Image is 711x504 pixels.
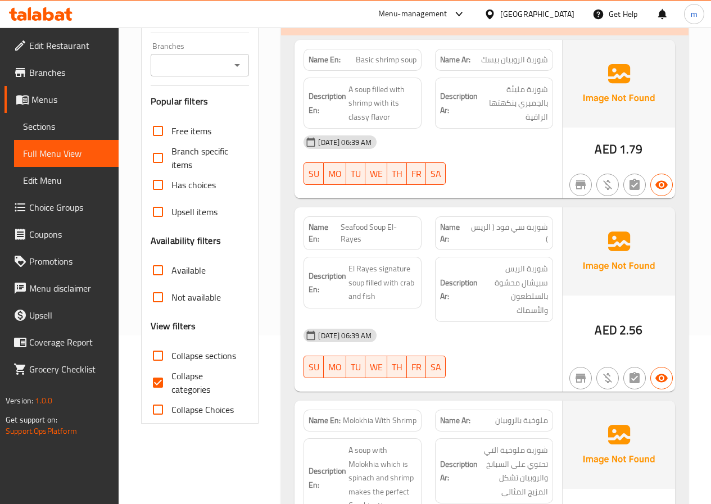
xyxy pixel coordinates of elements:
span: شوربة سي فود ( الريس ) [469,221,547,245]
span: Upsell items [171,205,218,219]
span: Not available [171,290,221,304]
span: m [691,8,698,20]
span: Collapse categories [171,369,241,396]
strong: Description En: [309,89,346,117]
a: Full Menu View [14,140,119,167]
button: TU [346,356,365,378]
span: AED [595,138,617,160]
span: A soup filled with shrimp with its classy flavor [348,83,416,124]
a: Menus [4,86,119,113]
span: شوربة الروبيان بيسك [481,54,548,66]
span: SA [431,166,441,182]
span: Edit Restaurant [29,39,110,52]
a: Sections [14,113,119,140]
button: Open [229,57,245,73]
a: Upsell [4,302,119,329]
span: Coverage Report [29,335,110,349]
a: Coupons [4,221,119,248]
button: Not branch specific item [569,367,592,389]
span: Get support on: [6,412,57,427]
a: Edit Menu [14,167,119,194]
span: SA [431,359,441,375]
button: Not branch specific item [569,174,592,196]
div: Menu-management [378,7,447,21]
a: Choice Groups [4,194,119,221]
span: Branches [29,66,110,79]
span: [DATE] 06:39 AM [314,137,376,148]
span: Grocery Checklist [29,362,110,376]
button: Available [650,367,673,389]
button: FR [407,356,426,378]
h3: Availability filters [151,234,221,247]
span: Edit Menu [23,174,110,187]
span: Available [171,264,206,277]
img: Ae5nvW7+0k+MAAAAAElFTkSuQmCC [563,207,675,295]
img: Ae5nvW7+0k+MAAAAAElFTkSuQmCC [563,401,675,488]
a: Promotions [4,248,119,275]
strong: Description Ar: [440,457,478,485]
span: FR [411,166,422,182]
span: Menu disclaimer [29,281,110,295]
span: Promotions [29,255,110,268]
h3: Popular filters [151,95,250,108]
button: TU [346,162,365,185]
button: SU [304,162,324,185]
button: Not has choices [623,367,646,389]
a: Coverage Report [4,329,119,356]
span: TU [351,166,361,182]
span: Collapse Choices [171,403,234,416]
span: SU [309,166,319,182]
span: 1.79 [619,138,643,160]
span: Molokhia With Shrimp [343,415,416,426]
span: Free items [171,124,211,138]
a: Edit Restaurant [4,32,119,59]
span: Version: [6,393,33,408]
strong: Name En: [309,221,340,245]
strong: Name En: [309,415,341,426]
span: AED [595,319,617,341]
strong: Description Ar: [440,89,478,117]
div: [GEOGRAPHIC_DATA] [500,8,574,20]
span: TH [392,359,402,375]
strong: Description En: [309,269,346,297]
a: Grocery Checklist [4,356,119,383]
button: MO [324,356,346,378]
span: شوربة ملوخية التي تحتوي على السبانخ والروبيان تشكل المزيج المثالي [480,443,548,498]
span: [DATE] 06:39 AM [314,330,376,341]
button: TH [387,356,407,378]
button: WE [365,162,387,185]
span: Full Menu View [23,147,110,160]
button: Purchased item [596,174,619,196]
button: MO [324,162,346,185]
span: Branch specific items [171,144,241,171]
strong: Name En: [309,54,341,66]
span: شوربة مليئة بالجمبري بنكهتها الراقية [480,83,548,124]
span: WE [370,166,383,182]
button: Purchased item [596,367,619,389]
h3: View filters [151,320,196,333]
button: SA [426,356,446,378]
span: Sections [23,120,110,133]
span: 2.56 [619,319,643,341]
button: TH [387,162,407,185]
span: El Rayes signature soup filled with crab and fish [348,262,416,303]
span: شوربة الريس سبيشال محشوة بالسلطعون والأسماك [480,262,548,317]
span: SU [309,359,319,375]
button: Available [650,174,673,196]
span: MO [328,359,342,375]
button: WE [365,356,387,378]
button: Not has choices [623,174,646,196]
span: ملوخية بالروبيان [495,415,548,426]
img: Ae5nvW7+0k+MAAAAAElFTkSuQmCC [563,40,675,128]
strong: Name Ar: [440,221,469,245]
a: Support.OpsPlatform [6,424,77,438]
button: SU [304,356,324,378]
span: FR [411,359,422,375]
span: 1.0.0 [35,393,52,408]
span: Seafood Soup El-Rayes [341,221,416,245]
strong: Name Ar: [440,415,470,426]
span: Choice Groups [29,201,110,214]
span: Upsell [29,308,110,322]
span: TU [351,359,361,375]
span: Coupons [29,228,110,241]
